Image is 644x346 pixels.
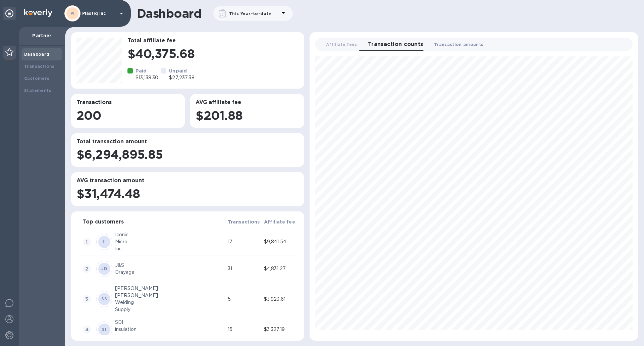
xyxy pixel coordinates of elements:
h3: Transactions [76,99,179,106]
div: insulation [115,326,225,333]
h1: 200 [76,108,179,122]
div: Iconic [115,231,225,238]
div: SDI [115,319,225,326]
div: Micro [115,238,225,245]
b: Affiliate fee [264,219,295,225]
span: Transactions [228,218,260,226]
b: Dashboard [24,52,50,57]
span: Affiliate fee [264,218,295,226]
div: 17 [228,238,261,245]
h1: Dashboard [137,6,202,20]
h1: $6,294,895.85 [76,147,299,161]
b: Transactions [24,64,55,69]
p: Unpaid [169,67,194,74]
div: 5 [228,296,261,303]
b: Statements [24,88,51,93]
div: Inc. [115,333,225,340]
b: II [103,239,106,244]
div: Drayage [115,269,225,276]
div: $9,841.54 [264,238,298,245]
div: $4,831.27 [264,265,298,272]
b: SI [102,327,106,332]
h3: AVG affiliate fee [196,99,299,106]
b: Customers [24,76,50,81]
div: Supply [115,306,225,313]
span: Transaction amounts [434,41,484,48]
h3: Top customers [83,219,124,225]
span: 2 [83,265,91,273]
div: Welding [115,299,225,306]
h3: AVG transaction amount [76,178,299,184]
b: PI [70,11,75,16]
div: 31 [228,265,261,272]
p: $27,237.38 [169,74,194,81]
b: JD [101,266,107,271]
h1: $31,474.48 [76,187,299,201]
h1: $201.88 [196,108,299,122]
h1: $40,375.68 [127,47,299,61]
span: 1 [83,238,91,246]
span: Affiliate fees [326,41,357,48]
span: Transaction counts [368,40,423,49]
p: Plastiq Inc [82,11,116,16]
b: SS [101,296,107,301]
p: Partner [24,32,60,39]
span: 4 [83,326,91,334]
img: Partner [5,48,13,56]
b: This Year-to-date [229,11,271,16]
img: Logo [24,9,52,17]
h3: Total affiliate fee [127,38,299,44]
div: Inc [115,245,225,252]
p: Paid [136,67,158,74]
div: $3,923.61 [264,296,298,303]
b: Transactions [228,219,260,225]
div: [PERSON_NAME] [115,292,225,299]
div: $3,327.19 [264,326,298,333]
div: [PERSON_NAME] [115,285,225,292]
div: Unpin categories [3,7,16,20]
div: 15 [228,326,261,333]
p: $13,138.30 [136,74,158,81]
div: J&S [115,262,225,269]
iframe: Chat Widget [494,76,644,346]
span: 3 [83,295,91,303]
h3: Total transaction amount [76,139,299,145]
